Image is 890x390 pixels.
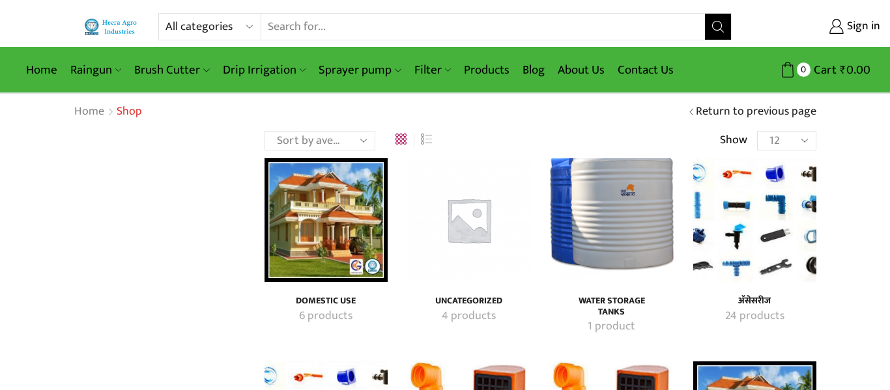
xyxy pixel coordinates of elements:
a: Home [74,104,105,120]
img: Water Storage Tanks [550,158,673,281]
mark: 1 product [588,318,635,335]
a: About Us [551,55,611,85]
a: 0 Cart ₹0.00 [745,58,870,82]
a: Visit product category Domestic Use [265,158,388,281]
img: Uncategorized [407,158,530,281]
mark: 4 products [442,308,496,325]
a: Visit product category Domestic Use [279,308,373,325]
a: Visit product category Uncategorized [407,158,530,281]
img: Domestic Use [265,158,388,281]
a: Visit product category Water Storage Tanks [564,296,659,318]
mark: 6 products [299,308,352,325]
a: Visit product category Water Storage Tanks [550,158,673,281]
a: Home [20,55,64,85]
span: Cart [811,61,837,79]
button: Search button [705,14,731,40]
a: Visit product category Domestic Use [279,296,373,307]
select: Shop order [265,131,375,150]
a: Visit product category Uncategorized [422,296,516,307]
h4: Water Storage Tanks [564,296,659,318]
a: Brush Cutter [128,55,216,85]
bdi: 0.00 [840,60,870,80]
a: Drip Irrigation [216,55,312,85]
a: Filter [408,55,457,85]
h1: Shop [117,105,142,119]
a: Visit product category Water Storage Tanks [564,318,659,335]
h4: Domestic Use [279,296,373,307]
span: ₹ [840,60,846,80]
nav: Breadcrumb [74,104,142,120]
a: Products [457,55,516,85]
a: Contact Us [611,55,680,85]
a: Visit product category Uncategorized [422,308,516,325]
a: Return to previous page [696,104,816,120]
input: Search for... [261,14,705,40]
a: Sprayer pump [312,55,407,85]
a: Sign in [751,15,880,38]
h4: Uncategorized [422,296,516,307]
a: Raingun [64,55,128,85]
span: 0 [797,63,811,76]
span: Sign in [844,18,880,35]
a: Blog [516,55,551,85]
